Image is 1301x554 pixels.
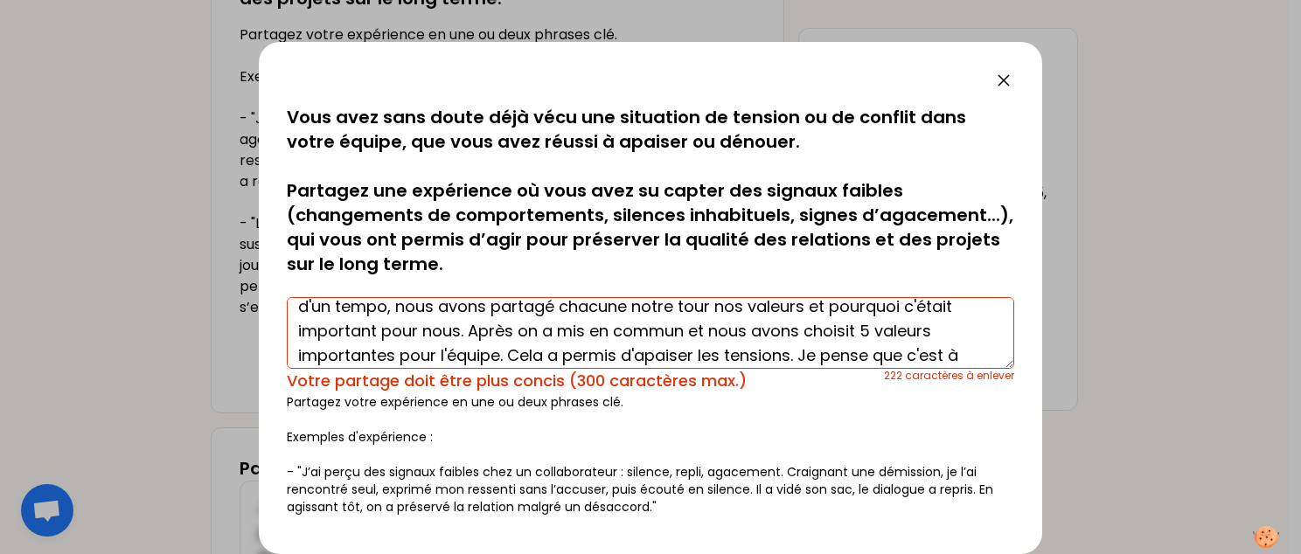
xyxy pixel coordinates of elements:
[287,369,884,393] div: Votre partage doit être plus concis (300 caractères max.)
[884,369,1014,393] div: 222 caractères à enlever
[287,297,1014,369] textarea: J'ai ressenti des tensions entre les membres de l'équipe. J'ai discuté individuellement avec chaq...
[287,105,1014,276] p: Vous avez sans doute déjà vécu une situation de tension ou de conflit dans votre équipe, que vous...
